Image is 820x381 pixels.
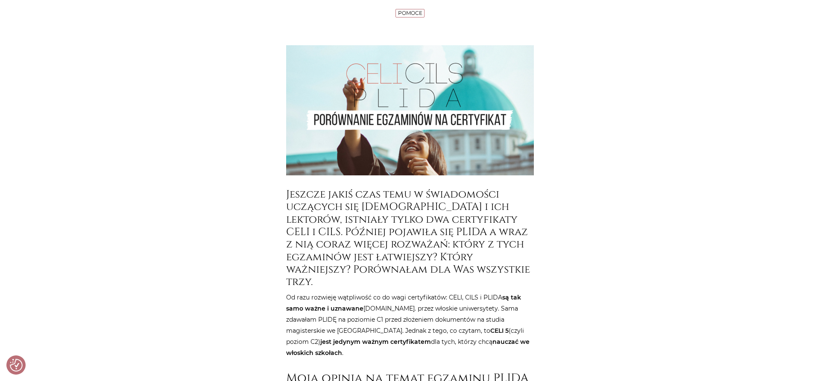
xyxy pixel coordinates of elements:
button: Preferencje co do zgód [10,359,23,372]
img: Revisit consent button [10,359,23,372]
strong: jest jedynym ważnym certyfikatem [320,338,431,346]
strong: nauczać we włoskich szkołach [286,338,530,357]
h3: Jeszcze jakiś czas temu w świadomości uczących się [DEMOGRAPHIC_DATA] i ich lektorów, istniały ty... [286,188,534,288]
a: Pomoce [398,10,422,16]
strong: są tak samo ważne i uznawane [286,294,521,312]
strong: CELI 5 [490,327,509,334]
p: Od razu rozwieję wątpliwość co do wagi certyfikatów: CELI, CILS i PLIDA [DOMAIN_NAME]. przez włos... [286,292,534,358]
